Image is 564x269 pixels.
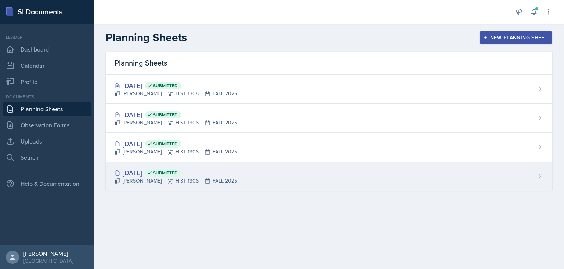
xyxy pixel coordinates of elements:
a: Observation Forms [3,118,91,132]
a: [DATE] Submitted [PERSON_NAME]HIST 1306FALL 2025 [106,133,552,162]
span: Submitted [153,112,178,118]
button: New Planning Sheet [480,31,552,44]
a: [DATE] Submitted [PERSON_NAME]HIST 1306FALL 2025 [106,75,552,104]
div: [PERSON_NAME] HIST 1306 FALL 2025 [115,119,237,127]
span: Submitted [153,83,178,89]
div: [PERSON_NAME] [23,250,73,257]
div: [DATE] [115,110,237,120]
a: Profile [3,74,91,89]
div: [DATE] [115,168,237,178]
h2: Planning Sheets [106,31,187,44]
span: Submitted [153,170,178,176]
a: Search [3,150,91,165]
div: [GEOGRAPHIC_DATA] [23,257,73,265]
div: [PERSON_NAME] HIST 1306 FALL 2025 [115,148,237,156]
a: [DATE] Submitted [PERSON_NAME]HIST 1306FALL 2025 [106,162,552,191]
div: [DATE] [115,139,237,149]
a: Uploads [3,134,91,149]
div: Documents [3,93,91,100]
div: New Planning Sheet [484,35,547,40]
a: Dashboard [3,42,91,57]
div: Planning Sheets [106,52,552,75]
div: [PERSON_NAME] HIST 1306 FALL 2025 [115,177,237,185]
a: [DATE] Submitted [PERSON_NAME]HIST 1306FALL 2025 [106,104,552,133]
div: [PERSON_NAME] HIST 1306 FALL 2025 [115,90,237,98]
a: Calendar [3,58,91,73]
div: [DATE] [115,81,237,91]
div: Leader [3,34,91,40]
span: Submitted [153,141,178,147]
div: Help & Documentation [3,176,91,191]
a: Planning Sheets [3,102,91,116]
